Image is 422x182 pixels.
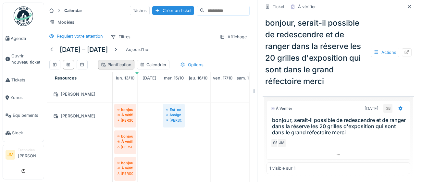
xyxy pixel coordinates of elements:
img: Badge_color-CXgf-gQk.svg [14,6,33,26]
div: Assigné [166,112,181,117]
div: Planification [101,62,131,68]
div: 1 visible sur 1 [269,165,295,171]
div: Modèles [47,18,77,27]
a: 14 octobre 2025 [141,74,158,82]
div: Technicien [18,148,41,152]
div: [PERSON_NAME] [118,144,133,150]
div: Actions [371,48,399,57]
div: À vérifier [118,112,133,117]
div: [PERSON_NAME] [51,90,108,98]
strong: Calendar [62,7,85,14]
a: 13 octobre 2025 [114,74,136,82]
div: [PERSON_NAME] [51,112,108,120]
span: Ouvrir nouveau ticket [11,53,41,65]
div: [PERSON_NAME] [166,118,181,123]
a: JM Technicien[PERSON_NAME] [6,148,41,163]
div: JM [277,139,286,148]
a: Tickets [3,71,44,89]
div: Ticket [273,4,284,10]
div: Est-ce possible de refaire le marquage des rangs dans la cour 2-3? Les anciens marquages sont pre... [166,107,181,112]
span: Resources [55,76,77,80]
h3: bonjour, serait-il possible de redescendre et de ranger dans la réserve les 20 grilles d'expositi... [272,117,407,136]
h5: [DATE] – [DATE] [60,46,108,54]
div: À vérifier [298,4,316,10]
a: 17 octobre 2025 [211,74,234,82]
div: Créer un ticket [152,6,194,15]
div: bonjour, serait-il possible de redescendre et de ranger dans la réserve les 20 grilles d'expositi... [118,107,133,112]
div: À vérifier [118,165,133,171]
div: [PERSON_NAME] [118,171,133,176]
div: Requiert votre attention [57,33,103,39]
div: Filtres [108,32,133,42]
a: Équipements [3,106,44,124]
a: 16 octobre 2025 [187,74,209,82]
div: GB [271,139,280,148]
a: Zones [3,89,44,107]
div: Aujourd'hui [123,45,152,54]
a: Stock [3,124,44,142]
a: 18 octobre 2025 [235,74,259,82]
div: Affichage [217,32,250,42]
span: Tickets [11,77,41,83]
div: GB [383,104,392,113]
span: Agenda [11,35,41,42]
div: À vérifier [271,106,292,111]
div: bonjour, serait-il possible de redescendre et de ranger dans la réserve les 20 grilles d'expositi... [263,15,414,90]
a: 15 octobre 2025 [162,74,185,82]
div: Calendrier [140,62,167,68]
a: Ouvrir nouveau ticket [3,47,44,71]
div: À vérifier [118,139,133,144]
div: Tâches [130,6,150,15]
span: Équipements [13,112,41,118]
span: Stock [12,130,41,136]
a: Agenda [3,30,44,47]
li: JM [6,150,15,160]
div: [DATE] [365,105,379,112]
li: [PERSON_NAME] [18,148,41,162]
span: Zones [10,94,41,101]
div: [PERSON_NAME] [118,118,133,123]
div: bonjour,serait-il possible de réparé la partie assise d'un banc de pic-nic prés du bungalow dans ... [118,160,133,165]
div: Options [177,60,206,69]
div: bonjour,serait-il possible de remonté dans la salle polyvalente les 6 praticables qui sont dans l... [118,134,133,139]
